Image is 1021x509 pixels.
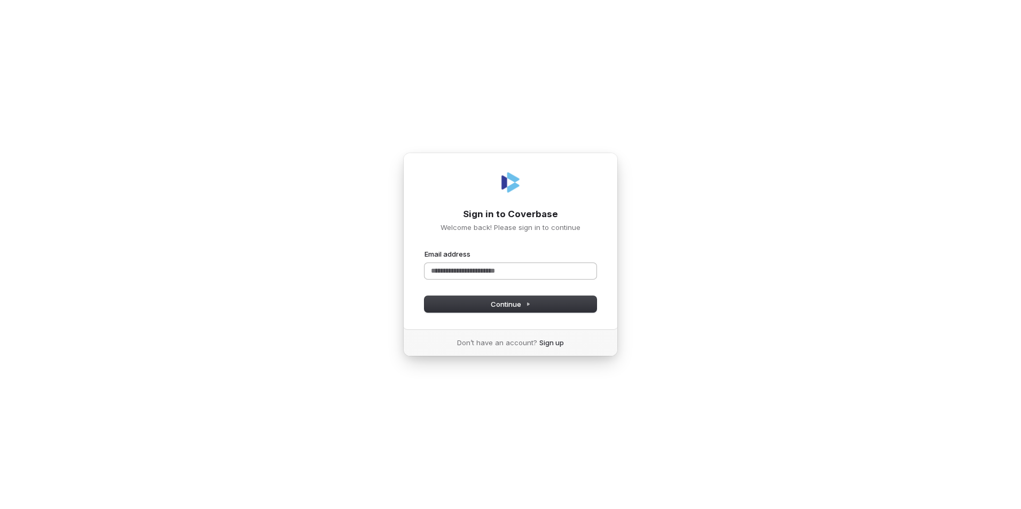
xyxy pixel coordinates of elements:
a: Sign up [539,338,564,347]
button: Continue [425,296,596,312]
img: Coverbase [498,170,523,195]
p: Welcome back! Please sign in to continue [425,222,596,232]
label: Email address [425,249,470,259]
span: Continue [491,299,531,309]
span: Don’t have an account? [457,338,537,347]
h1: Sign in to Coverbase [425,208,596,221]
